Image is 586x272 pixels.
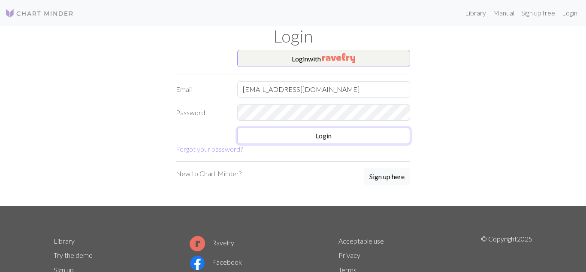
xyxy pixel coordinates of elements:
[364,168,410,185] button: Sign up here
[462,4,489,21] a: Library
[54,251,93,259] a: Try the demo
[489,4,518,21] a: Manual
[237,128,411,144] button: Login
[5,8,74,18] img: Logo
[518,4,559,21] a: Sign up free
[171,104,232,121] label: Password
[48,26,538,46] h1: Login
[190,236,205,251] img: Ravelry logo
[54,237,75,245] a: Library
[176,168,242,179] p: New to Chart Minder?
[559,4,581,21] a: Login
[190,238,234,247] a: Ravelry
[190,258,242,266] a: Facebook
[322,53,355,63] img: Ravelry
[176,145,243,153] a: Forgot your password?
[338,251,360,259] a: Privacy
[190,255,205,271] img: Facebook logo
[338,237,384,245] a: Acceptable use
[237,50,411,67] button: Loginwith
[171,81,232,98] label: Email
